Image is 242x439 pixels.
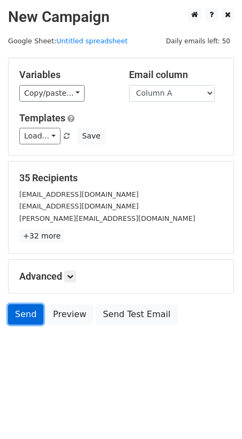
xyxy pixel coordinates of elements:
[162,37,234,45] a: Daily emails left: 50
[46,304,93,325] a: Preview
[19,271,223,282] h5: Advanced
[188,388,242,439] iframe: Chat Widget
[162,35,234,47] span: Daily emails left: 50
[19,69,113,81] h5: Variables
[19,202,139,210] small: [EMAIL_ADDRESS][DOMAIN_NAME]
[56,37,127,45] a: Untitled spreadsheet
[19,229,64,243] a: +32 more
[19,85,85,102] a: Copy/paste...
[8,304,43,325] a: Send
[19,128,61,144] a: Load...
[8,37,128,45] small: Google Sheet:
[19,190,139,198] small: [EMAIL_ADDRESS][DOMAIN_NAME]
[96,304,177,325] a: Send Test Email
[8,8,234,26] h2: New Campaign
[129,69,223,81] h5: Email column
[19,112,65,124] a: Templates
[19,172,223,184] h5: 35 Recipients
[77,128,105,144] button: Save
[19,214,195,222] small: [PERSON_NAME][EMAIL_ADDRESS][DOMAIN_NAME]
